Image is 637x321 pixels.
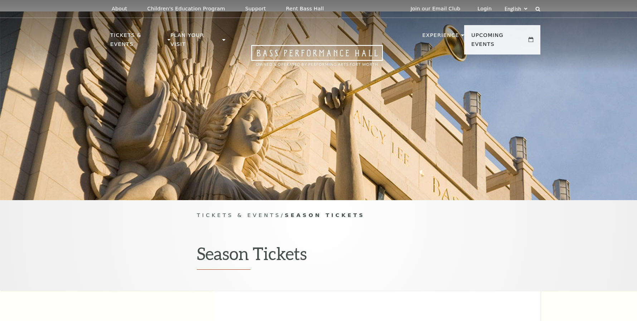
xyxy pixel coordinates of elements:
[110,31,166,53] p: Tickets & Events
[285,212,365,218] span: Season Tickets
[197,243,440,270] h1: Season Tickets
[286,6,324,12] p: Rent Bass Hall
[471,31,527,53] p: Upcoming Events
[245,6,266,12] p: Support
[503,5,529,12] select: Select:
[112,6,127,12] p: About
[422,31,459,44] p: Experience
[147,6,225,12] p: Children's Education Program
[197,212,281,218] span: Tickets & Events
[197,211,440,220] p: /
[170,31,220,53] p: Plan Your Visit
